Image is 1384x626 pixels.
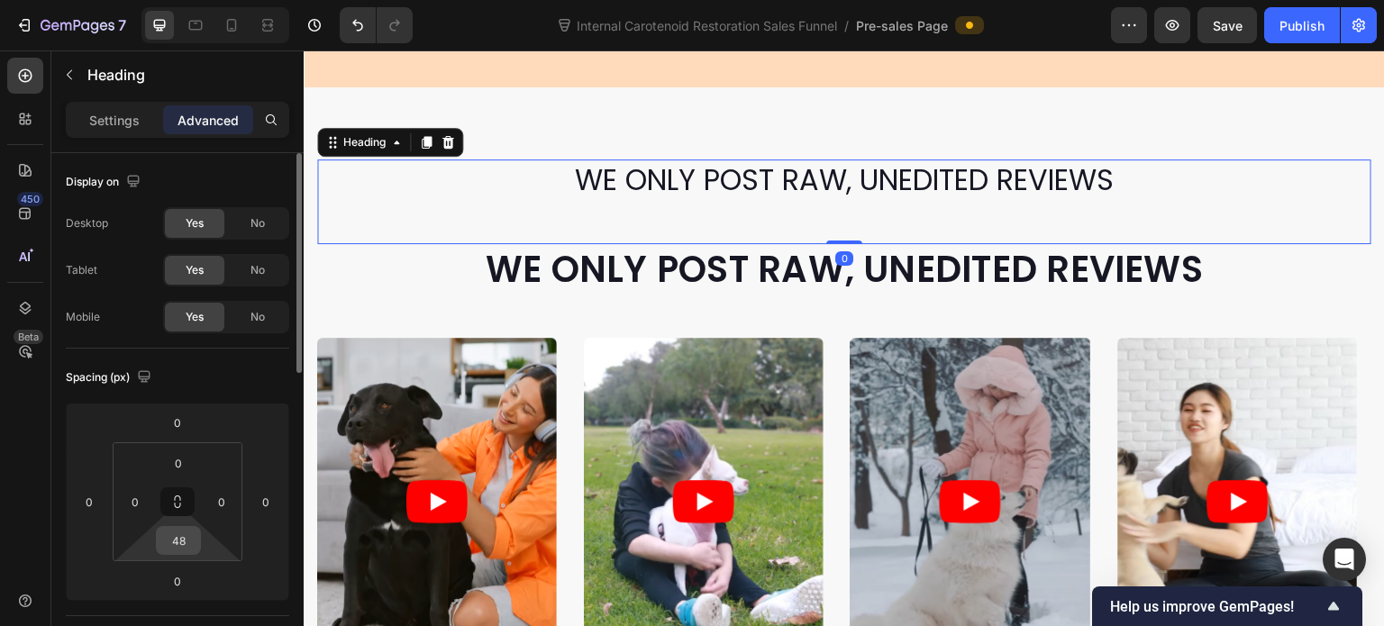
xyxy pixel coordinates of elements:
[1323,538,1366,581] div: Open Intercom Messenger
[340,7,413,43] div: Undo/Redo
[1197,7,1257,43] button: Save
[532,201,550,215] div: 0
[186,262,204,278] span: Yes
[1264,7,1340,43] button: Publish
[178,111,239,130] p: Advanced
[573,16,841,35] span: Internal Carotenoid Restoration Sales Funnel
[159,567,196,594] input: 0
[904,430,965,473] button: Play
[844,16,849,35] span: /
[76,488,103,515] input: 0
[250,215,265,231] span: No
[1110,595,1344,617] button: Show survey - Help us improve GemPages!
[186,309,204,325] span: Yes
[250,262,265,278] span: No
[252,488,279,515] input: 0
[1110,598,1323,615] span: Help us improve GemPages!
[636,430,697,473] button: Play
[89,111,140,130] p: Settings
[250,309,265,325] span: No
[1279,16,1325,35] div: Publish
[66,170,144,195] div: Display on
[66,366,155,390] div: Spacing (px)
[159,409,196,436] input: 0
[122,488,149,515] input: 0px
[208,488,235,515] input: 0px
[186,215,204,231] span: Yes
[304,50,1384,626] iframe: To enrich screen reader interactions, please activate Accessibility in Grammarly extension settings
[160,449,196,476] input: 0px
[1213,18,1243,33] span: Save
[369,430,431,473] button: Play
[66,262,97,278] div: Tablet
[66,215,108,231] div: Desktop
[17,192,43,206] div: 450
[160,527,196,554] input: 48px
[7,7,134,43] button: 7
[66,309,100,325] div: Mobile
[14,194,1068,244] h2: WE ONLY POST RAW, UNEDITED REVIEWS
[856,16,948,35] span: Pre-sales Page
[87,64,282,86] p: Heading
[103,430,164,473] button: Play
[118,14,126,36] p: 7
[14,330,43,344] div: Beta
